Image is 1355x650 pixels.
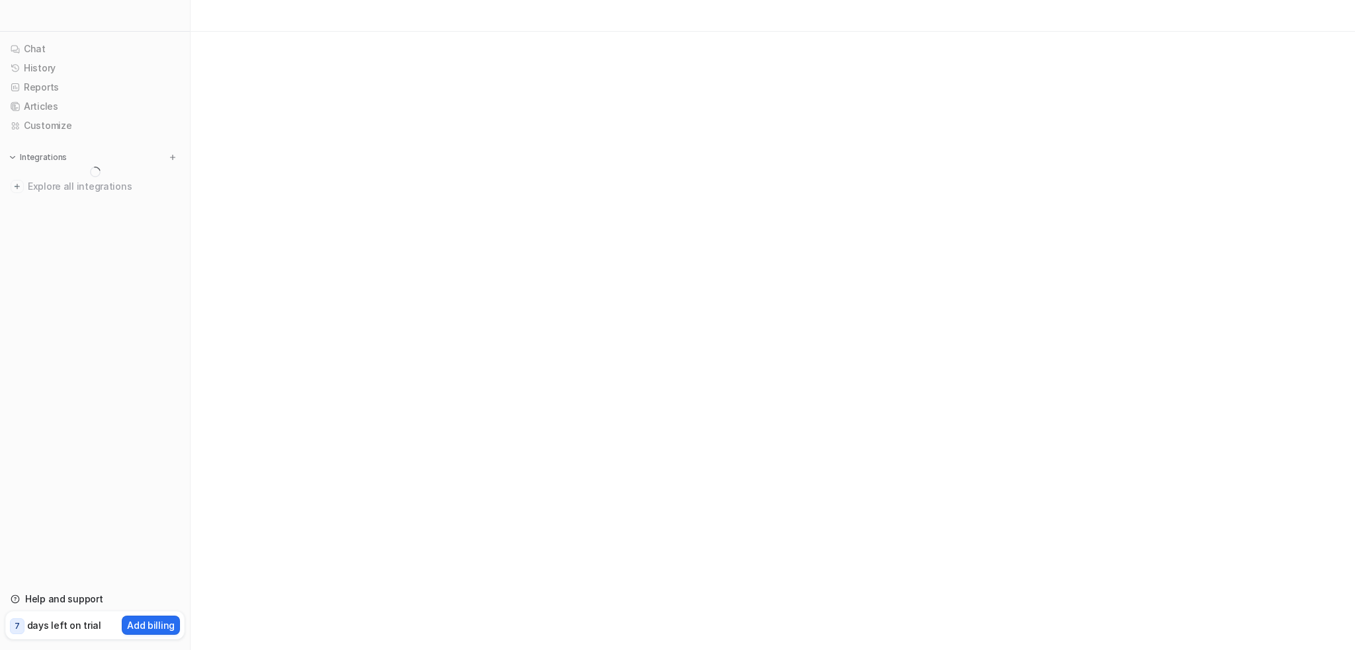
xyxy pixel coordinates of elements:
a: Customize [5,116,185,135]
img: explore all integrations [11,180,24,193]
img: expand menu [8,153,17,162]
p: Integrations [20,152,67,163]
button: Add billing [122,616,180,635]
a: Help and support [5,590,185,608]
a: Chat [5,40,185,58]
a: Reports [5,78,185,97]
p: Add billing [127,618,175,632]
a: Articles [5,97,185,116]
span: Explore all integrations [28,176,179,197]
img: menu_add.svg [168,153,177,162]
p: days left on trial [27,618,101,632]
a: History [5,59,185,77]
button: Integrations [5,151,71,164]
a: Explore all integrations [5,177,185,196]
p: 7 [15,620,20,632]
